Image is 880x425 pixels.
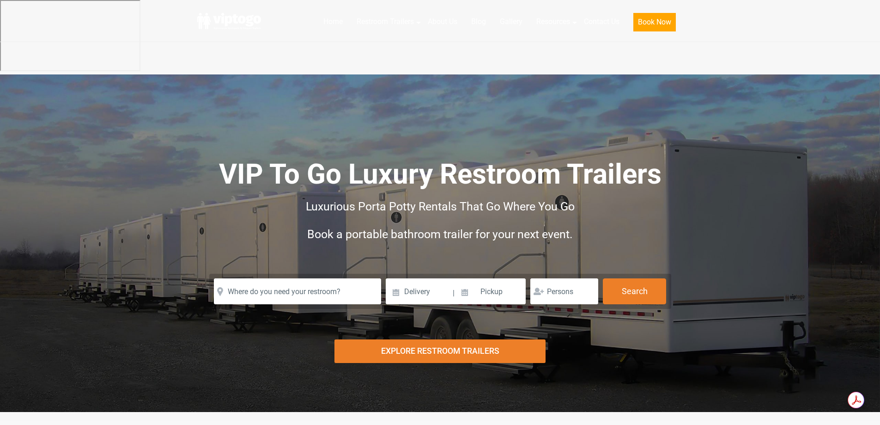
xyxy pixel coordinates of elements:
span: Luxurious Porta Potty Rentals That Go Where You Go [306,200,575,213]
span: VIP To Go Luxury Restroom Trailers [219,158,662,191]
input: Pickup [456,278,526,304]
input: Persons [530,278,598,304]
span: Book a portable bathroom trailer for your next event. [307,228,573,241]
a: Resources [529,12,577,32]
button: Search [603,278,666,304]
a: Restroom Trailers [350,12,421,32]
button: Book Now [633,13,676,31]
span: | [453,278,455,308]
a: About Us [421,12,464,32]
a: Contact Us [577,12,626,32]
input: Delivery [386,278,452,304]
a: Home [316,12,350,32]
div: Explore Restroom Trailers [334,339,546,363]
a: Gallery [493,12,529,32]
input: Where do you need your restroom? [214,278,381,304]
a: Blog [464,12,493,32]
a: Book Now [626,12,683,37]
